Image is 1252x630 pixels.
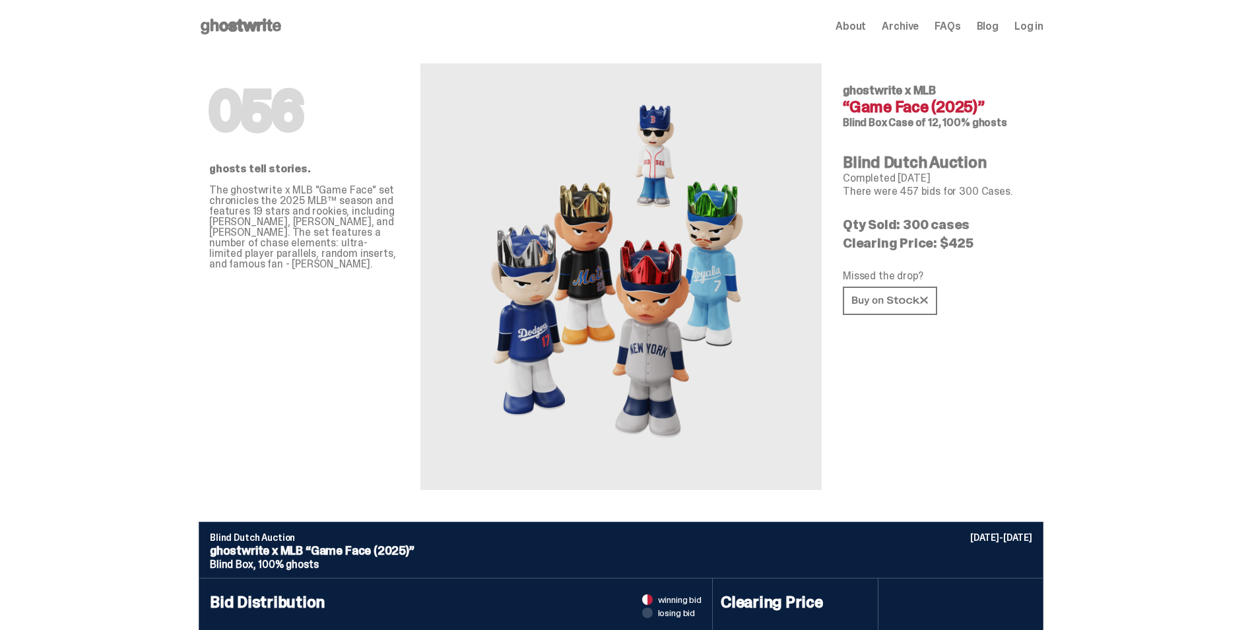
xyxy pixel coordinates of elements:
[836,21,866,32] a: About
[977,21,999,32] a: Blog
[658,608,696,617] span: losing bid
[210,533,1032,542] p: Blind Dutch Auction
[1014,21,1043,32] a: Log in
[258,557,318,571] span: 100% ghosts
[209,85,399,137] h1: 056
[843,186,1033,197] p: There were 457 bids for 300 Cases.
[210,545,1032,557] p: ghostwrite x MLB “Game Face (2025)”
[888,116,1006,129] span: Case of 12, 100% ghosts
[476,95,766,458] img: MLB&ldquo;Game Face (2025)&rdquo;
[209,164,399,174] p: ghosts tell stories.
[843,155,1033,170] h4: Blind Dutch Auction
[843,99,1033,115] h4: “Game Face (2025)”
[882,21,919,32] a: Archive
[210,557,255,571] span: Blind Box,
[658,595,702,604] span: winning bid
[843,218,1033,231] p: Qty Sold: 300 cases
[843,271,1033,281] p: Missed the drop?
[843,173,1033,184] p: Completed [DATE]
[970,533,1032,542] p: [DATE]-[DATE]
[843,116,887,129] span: Blind Box
[209,185,399,269] p: The ghostwrite x MLB "Game Face" set chronicles the 2025 MLB™ season and features 19 stars and ro...
[843,83,936,98] span: ghostwrite x MLB
[721,594,870,610] h4: Clearing Price
[935,21,960,32] a: FAQs
[843,236,1033,250] p: Clearing Price: $425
